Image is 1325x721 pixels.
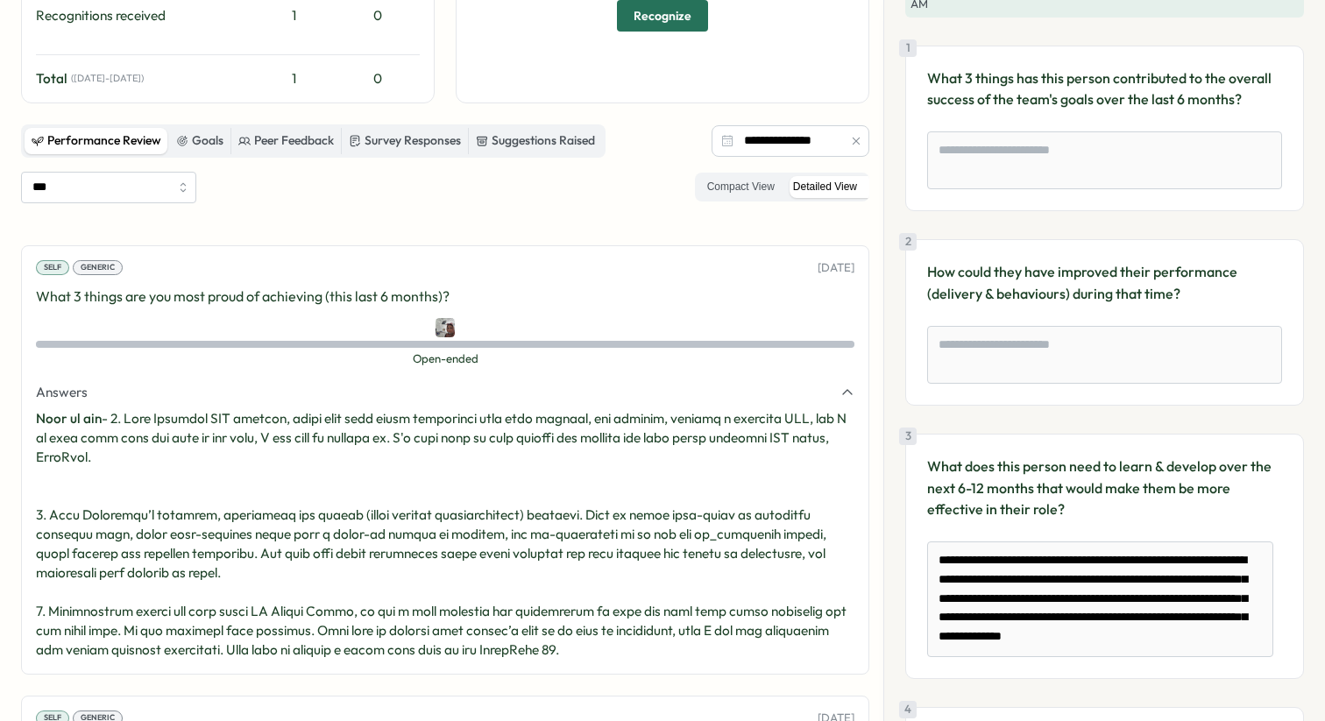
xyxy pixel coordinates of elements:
[698,176,783,198] label: Compact View
[927,456,1282,520] p: What does this person need to learn & develop over the next 6-12 months that would make them be m...
[176,131,223,151] div: Goals
[259,69,329,88] div: 1
[336,6,420,25] div: 0
[927,67,1282,111] p: What 3 things has this person contributed to the overall success of the team's goals over the las...
[634,1,691,31] span: Recognize
[476,131,595,151] div: Suggestions Raised
[36,6,252,25] div: Recognitions received
[36,351,854,367] span: Open-ended
[36,409,854,660] p: - 2. Lore Ipsumdol SIT ametcon, adipi elit sedd eiusm temporinci utla etdo magnaal, eni adminim, ...
[899,701,917,718] div: 4
[927,261,1282,305] p: How could they have improved their performance (delivery & behaviours) during that time?
[36,286,854,307] p: What 3 things are you most proud of achieving (this last 6 months)?
[36,69,67,88] span: Total
[36,383,854,402] button: Answers
[36,260,69,276] div: Self
[32,131,161,151] div: Performance Review
[899,233,917,251] div: 2
[899,39,917,57] div: 1
[784,176,866,198] label: Detailed View
[336,69,420,88] div: 0
[36,383,88,402] span: Answers
[71,73,144,84] span: ( [DATE] - [DATE] )
[349,131,461,151] div: Survey Responses
[899,428,917,445] div: 3
[436,318,455,337] img: Noor ul ain
[73,260,123,276] div: Generic
[238,131,334,151] div: Peer Feedback
[36,410,102,427] span: Noor ul ain
[818,260,854,276] p: [DATE]
[259,6,329,25] div: 1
